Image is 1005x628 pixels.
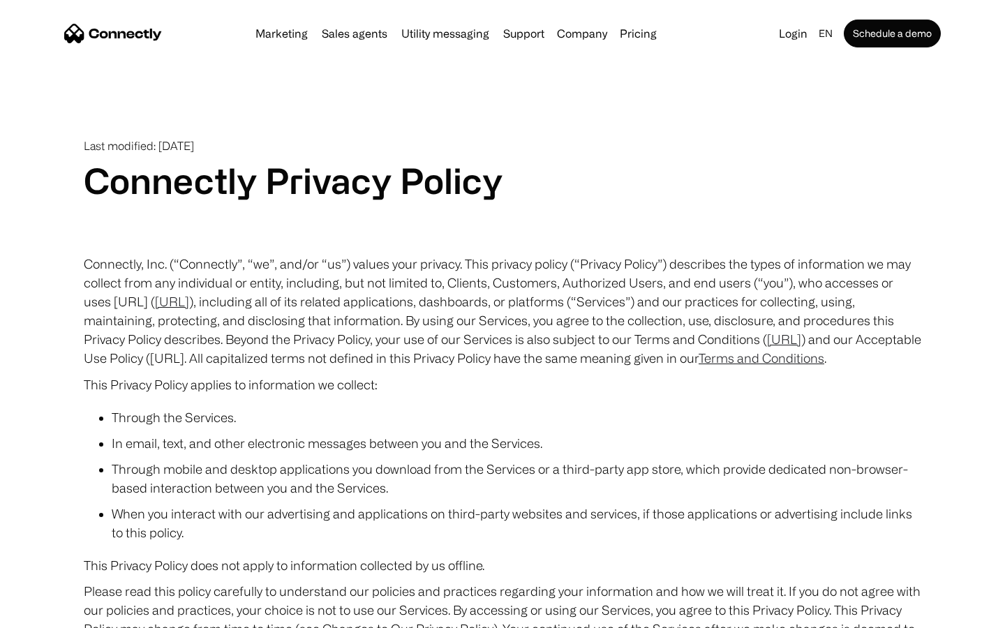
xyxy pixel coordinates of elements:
[84,255,921,368] p: Connectly, Inc. (“Connectly”, “we”, and/or “us”) values your privacy. This privacy policy (“Priva...
[614,28,662,39] a: Pricing
[767,332,801,346] a: [URL]
[557,24,607,43] div: Company
[773,24,813,43] a: Login
[699,351,824,365] a: Terms and Conditions
[396,28,495,39] a: Utility messaging
[316,28,393,39] a: Sales agents
[112,408,921,427] li: Through the Services.
[28,604,84,623] ul: Language list
[155,294,189,308] a: [URL]
[14,602,84,623] aside: Language selected: English
[84,202,921,221] p: ‍
[112,504,921,542] li: When you interact with our advertising and applications on third-party websites and services, if ...
[84,228,921,248] p: ‍
[84,556,921,575] p: This Privacy Policy does not apply to information collected by us offline.
[250,28,313,39] a: Marketing
[498,28,550,39] a: Support
[84,375,921,394] p: This Privacy Policy applies to information we collect:
[84,160,921,202] h1: Connectly Privacy Policy
[112,460,921,498] li: Through mobile and desktop applications you download from the Services or a third-party app store...
[112,434,921,453] li: In email, text, and other electronic messages between you and the Services.
[844,20,941,47] a: Schedule a demo
[84,140,921,153] p: Last modified: [DATE]
[819,24,833,43] div: en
